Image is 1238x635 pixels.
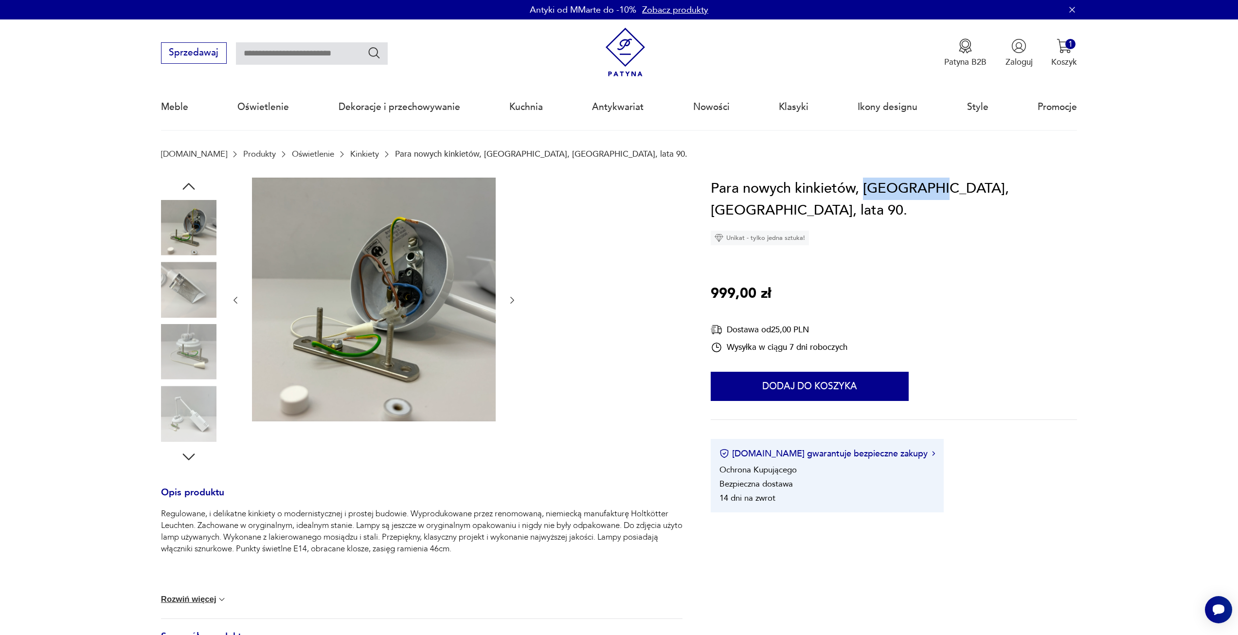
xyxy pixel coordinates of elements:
[161,386,216,441] img: Zdjęcie produktu Para nowych kinkietów, Holtkötter, Niemcy, lata 90.
[161,42,227,64] button: Sprzedawaj
[642,4,708,16] a: Zobacz produkty
[711,324,722,336] img: Ikona dostawy
[944,56,987,68] p: Patyna B2B
[161,595,227,604] button: Rozwiń więcej
[161,85,188,129] a: Meble
[858,85,917,129] a: Ikony designu
[237,85,289,129] a: Oświetlenie
[509,85,543,129] a: Kuchnia
[592,85,644,129] a: Antykwariat
[350,149,379,159] a: Kinkiety
[161,262,216,317] img: Zdjęcie produktu Para nowych kinkietów, Holtkötter, Niemcy, lata 90.
[944,38,987,68] a: Ikona medaluPatyna B2B
[161,508,682,555] p: Regulowane, i delikatne kinkiety o modernistycznej i prostej budowie. Wyprodukowane przez renomow...
[217,595,227,604] img: chevron down
[711,283,771,305] p: 999,00 zł
[711,231,809,245] div: Unikat - tylko jedna sztuka!
[1005,38,1033,68] button: Zaloguj
[243,149,276,159] a: Produkty
[1057,38,1072,54] img: Ikona koszyka
[719,492,775,504] li: 14 dni na zwrot
[719,478,793,490] li: Bezpieczna dostawa
[161,489,682,508] h3: Opis produktu
[719,449,729,458] img: Ikona certyfikatu
[711,324,847,336] div: Dostawa od 25,00 PLN
[161,324,216,380] img: Zdjęcie produktu Para nowych kinkietów, Holtkötter, Niemcy, lata 90.
[711,178,1077,222] h1: Para nowych kinkietów, [GEOGRAPHIC_DATA], [GEOGRAPHIC_DATA], lata 90.
[161,200,216,255] img: Zdjęcie produktu Para nowych kinkietów, Holtkötter, Niemcy, lata 90.
[711,342,847,353] div: Wysyłka w ciągu 7 dni roboczych
[1051,56,1077,68] p: Koszyk
[1038,85,1077,129] a: Promocje
[1051,38,1077,68] button: 1Koszyk
[967,85,988,129] a: Style
[1205,596,1232,623] iframe: Smartsupp widget button
[944,38,987,68] button: Patyna B2B
[395,149,687,159] p: Para nowych kinkietów, [GEOGRAPHIC_DATA], [GEOGRAPHIC_DATA], lata 90.
[601,28,650,77] img: Patyna - sklep z meblami i dekoracjami vintage
[719,464,797,475] li: Ochrona Kupującego
[958,38,973,54] img: Ikona medalu
[1065,39,1076,49] div: 1
[161,50,227,57] a: Sprzedawaj
[715,234,723,242] img: Ikona diamentu
[367,46,381,60] button: Szukaj
[711,372,909,401] button: Dodaj do koszyka
[339,85,460,129] a: Dekoracje i przechowywanie
[292,149,334,159] a: Oświetlenie
[1005,56,1033,68] p: Zaloguj
[779,85,808,129] a: Klasyki
[161,149,227,159] a: [DOMAIN_NAME]
[530,4,636,16] p: Antyki od MMarte do -10%
[719,448,935,460] button: [DOMAIN_NAME] gwarantuje bezpieczne zakupy
[932,451,935,456] img: Ikona strzałki w prawo
[693,85,730,129] a: Nowości
[1011,38,1026,54] img: Ikonka użytkownika
[252,178,496,421] img: Zdjęcie produktu Para nowych kinkietów, Holtkötter, Niemcy, lata 90.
